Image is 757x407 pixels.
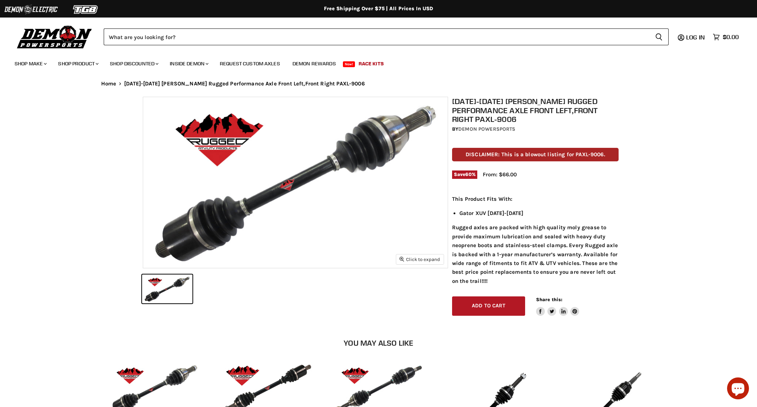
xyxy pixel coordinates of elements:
span: Save % [452,170,477,178]
span: 60 [465,172,471,177]
span: Click to expand [399,257,440,262]
span: [DATE]-[DATE] [PERSON_NAME] Rugged Performance Axle Front Left,Front Right PAXL-9006 [124,81,365,87]
a: Race Kits [353,56,389,71]
li: Gator XUV [DATE]-[DATE] [459,209,619,218]
a: Shop Product [53,56,103,71]
span: From: $66.00 [483,171,517,178]
span: Share this: [536,297,562,302]
a: Demon Rewards [287,56,341,71]
img: Demon Powersports [15,24,95,50]
p: This Product Fits With: [452,195,619,203]
span: New! [343,61,355,67]
button: Search [649,28,669,45]
p: DISCLAIMER: This is a blowout listing for PAXL-9006. [452,148,619,161]
ul: Main menu [9,53,737,71]
span: $0.00 [723,34,739,41]
div: Free Shipping Over $75 | All Prices In USD [87,5,671,12]
aside: Share this: [536,296,580,316]
form: Product [104,28,669,45]
a: Request Custom Axles [214,56,286,71]
button: Add to cart [452,296,525,316]
a: Log in [683,34,709,41]
inbox-online-store-chat: Shopify online store chat [725,377,751,401]
input: Search [104,28,649,45]
h2: You may also like [101,339,656,347]
img: 2012-2012 John Deere Rugged Performance Axle Front Left,Front Right PAXL-9006 [143,97,448,268]
span: Add to cart [472,303,505,309]
button: 2012-2012 John Deere Rugged Performance Axle Front Left,Front Right PAXL-9006 thumbnail [142,274,192,303]
div: by [452,125,619,133]
img: Demon Electric Logo 2 [4,3,58,16]
a: Home [101,81,116,87]
button: Click to expand [396,254,444,264]
nav: Breadcrumbs [87,81,671,87]
span: Log in [686,34,705,41]
a: Shop Discounted [104,56,163,71]
h1: [DATE]-[DATE] [PERSON_NAME] Rugged Performance Axle Front Left,Front Right PAXL-9006 [452,97,619,124]
div: Rugged axles are packed with high quality moly grease to provide maximum lubrication and sealed w... [452,195,619,285]
a: $0.00 [709,32,742,42]
img: TGB Logo 2 [58,3,113,16]
a: Shop Make [9,56,51,71]
a: Inside Demon [164,56,213,71]
a: Demon Powersports [458,126,515,132]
